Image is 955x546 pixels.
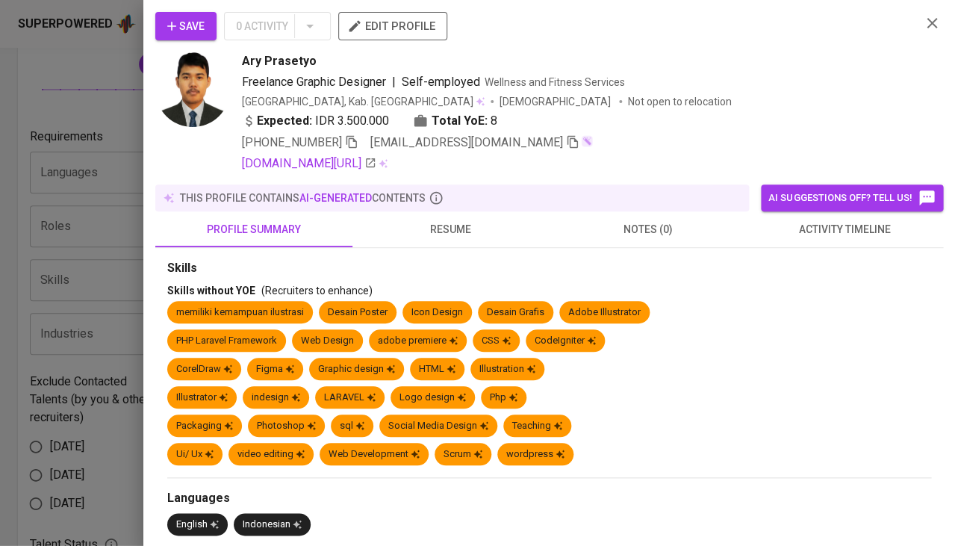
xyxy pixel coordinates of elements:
div: [GEOGRAPHIC_DATA], Kab. [GEOGRAPHIC_DATA] [242,94,485,109]
span: activity timeline [755,220,934,239]
button: edit profile [338,12,447,40]
div: Graphic design [318,362,395,376]
span: Wellness and Fitness Services [485,76,625,88]
span: Freelance Graphic Designer [242,75,386,89]
div: indesign [252,391,300,405]
span: (Recruiters to enhance) [261,285,373,297]
div: Icon Design [411,305,463,320]
div: English [176,518,219,532]
span: Skills without YOE [167,285,255,297]
div: Desain Grafis [487,305,544,320]
div: Photoshop [257,419,316,433]
b: Expected: [257,112,312,130]
div: CorelDraw [176,362,232,376]
p: Not open to relocation [628,94,732,109]
span: 8 [491,112,497,130]
a: edit profile [338,19,447,31]
span: profile summary [164,220,343,239]
button: AI suggestions off? Tell us! [761,184,943,211]
a: [DOMAIN_NAME][URL] [242,155,376,173]
div: CodeIgniter [535,334,596,348]
div: Teaching [512,419,562,433]
span: [PHONE_NUMBER] [242,135,342,149]
div: Desain Poster [328,305,388,320]
div: PHP Laravel Framework [176,334,277,348]
span: AI-generated [299,192,372,204]
div: Web Design [301,334,354,348]
span: Ary Prasetyo [242,52,317,70]
div: Figma [256,362,294,376]
div: LARAVEL [324,391,376,405]
p: this profile contains contents [180,190,426,205]
div: IDR 3.500.000 [242,112,389,130]
div: Illustration [479,362,535,376]
span: resume [361,220,541,239]
div: sql [340,419,364,433]
div: wordpress [506,447,564,462]
div: Social Media Design [388,419,488,433]
div: Packaging [176,419,233,433]
div: Web Development [329,447,420,462]
div: Scrum [444,447,482,462]
div: Adobe Illustrator [568,305,641,320]
img: f8760179e8dc0b8d6890d48b6d638f21.jpg [155,52,230,127]
span: edit profile [350,16,435,36]
b: Total YoE: [432,112,488,130]
div: Illustrator [176,391,228,405]
div: HTML [419,362,455,376]
button: Save [155,12,217,40]
div: Skills [167,260,931,277]
div: memiliki kemampuan ilustrasi [176,305,304,320]
span: Self-employed [402,75,480,89]
div: CSS [482,334,511,348]
div: video editing [237,447,305,462]
div: Php [490,391,517,405]
span: [EMAIL_ADDRESS][DOMAIN_NAME] [370,135,563,149]
img: magic_wand.svg [581,135,593,147]
span: [DEMOGRAPHIC_DATA] [500,94,613,109]
div: adobe premiere [378,334,458,348]
div: Ui/ Ux [176,447,214,462]
span: notes (0) [559,220,738,239]
span: Save [167,17,205,36]
span: | [392,73,396,91]
span: AI suggestions off? Tell us! [768,189,936,207]
div: Logo design [399,391,466,405]
div: Indonesian [243,518,302,532]
div: Languages [167,490,931,507]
